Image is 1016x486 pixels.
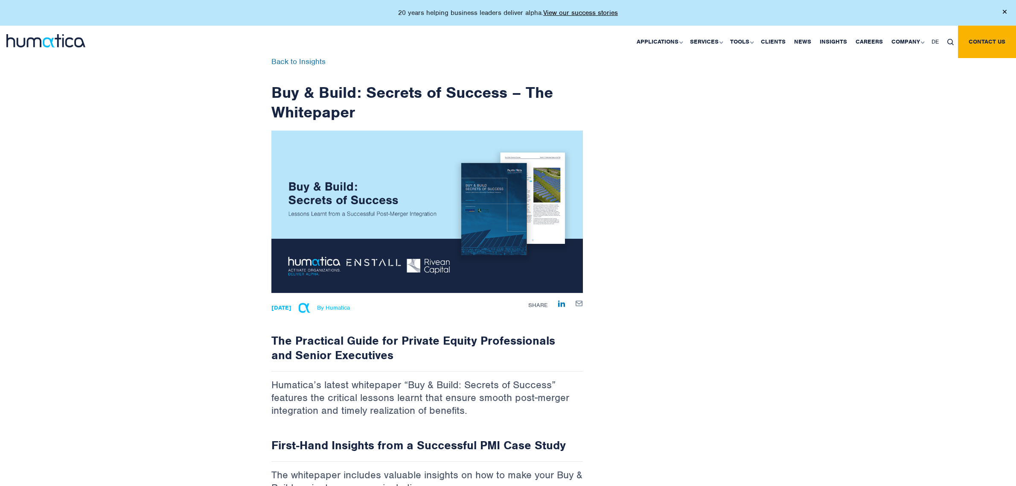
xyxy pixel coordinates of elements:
[790,26,815,58] a: News
[271,58,583,122] h1: Buy & Build: Secrets of Success – The Whitepaper
[932,38,939,45] span: DE
[317,304,350,311] span: By Humatica
[271,438,583,453] h2: First-Hand Insights from a Successful PMI Case Study
[686,26,726,58] a: Services
[558,299,565,307] a: Share on LinkedIn
[927,26,943,58] a: DE
[632,26,686,58] a: Applications
[887,26,927,58] a: Company
[271,57,326,66] a: Back to Insights
[558,300,565,307] img: Share on LinkedIn
[543,9,618,17] a: View our success stories
[947,39,954,45] img: search_icon
[851,26,887,58] a: Careers
[271,130,583,293] img: ndetails
[271,304,291,311] strong: [DATE]
[296,299,313,316] img: Humatica
[576,299,583,306] a: Share by E-Mail
[576,301,583,306] img: mailby
[398,9,618,17] p: 20 years helping business leaders deliver alpha.
[958,26,1016,58] a: Contact us
[294,303,350,312] a: By Humatica
[726,26,757,58] a: Tools
[815,26,851,58] a: Insights
[6,34,85,47] img: logo
[757,26,790,58] a: Clients
[271,378,583,430] p: Humatica’s latest whitepaper “Buy & Build: Secrets of Success” features the critical lessons lear...
[528,302,547,309] span: Share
